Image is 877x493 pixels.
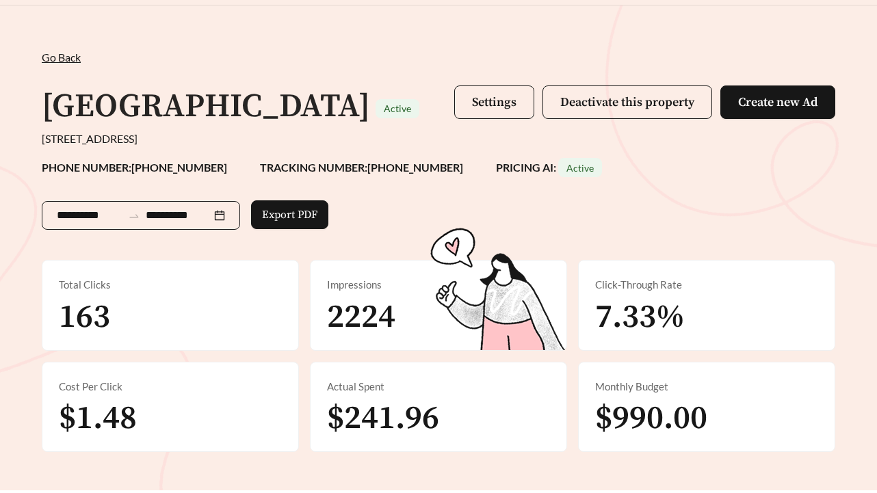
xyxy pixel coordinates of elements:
[454,85,534,119] button: Settings
[327,398,439,439] span: $241.96
[327,379,550,395] div: Actual Spent
[738,94,817,110] span: Create new Ad
[566,162,594,174] span: Active
[128,210,140,222] span: swap-right
[720,85,835,119] button: Create new Ad
[595,277,818,293] div: Click-Through Rate
[251,200,328,229] button: Export PDF
[42,161,227,174] strong: PHONE NUMBER: [PHONE_NUMBER]
[59,297,110,338] span: 163
[327,297,395,338] span: 2224
[42,131,835,147] div: [STREET_ADDRESS]
[496,161,602,174] strong: PRICING AI:
[42,51,81,64] span: Go Back
[595,398,707,439] span: $990.00
[560,94,694,110] span: Deactivate this property
[595,379,818,395] div: Monthly Budget
[384,103,411,114] span: Active
[260,161,463,174] strong: TRACKING NUMBER: [PHONE_NUMBER]
[59,277,282,293] div: Total Clicks
[59,379,282,395] div: Cost Per Click
[262,206,317,223] span: Export PDF
[327,277,550,293] div: Impressions
[59,398,137,439] span: $1.48
[542,85,712,119] button: Deactivate this property
[128,209,140,222] span: to
[595,297,685,338] span: 7.33%
[42,86,370,127] h1: [GEOGRAPHIC_DATA]
[472,94,516,110] span: Settings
